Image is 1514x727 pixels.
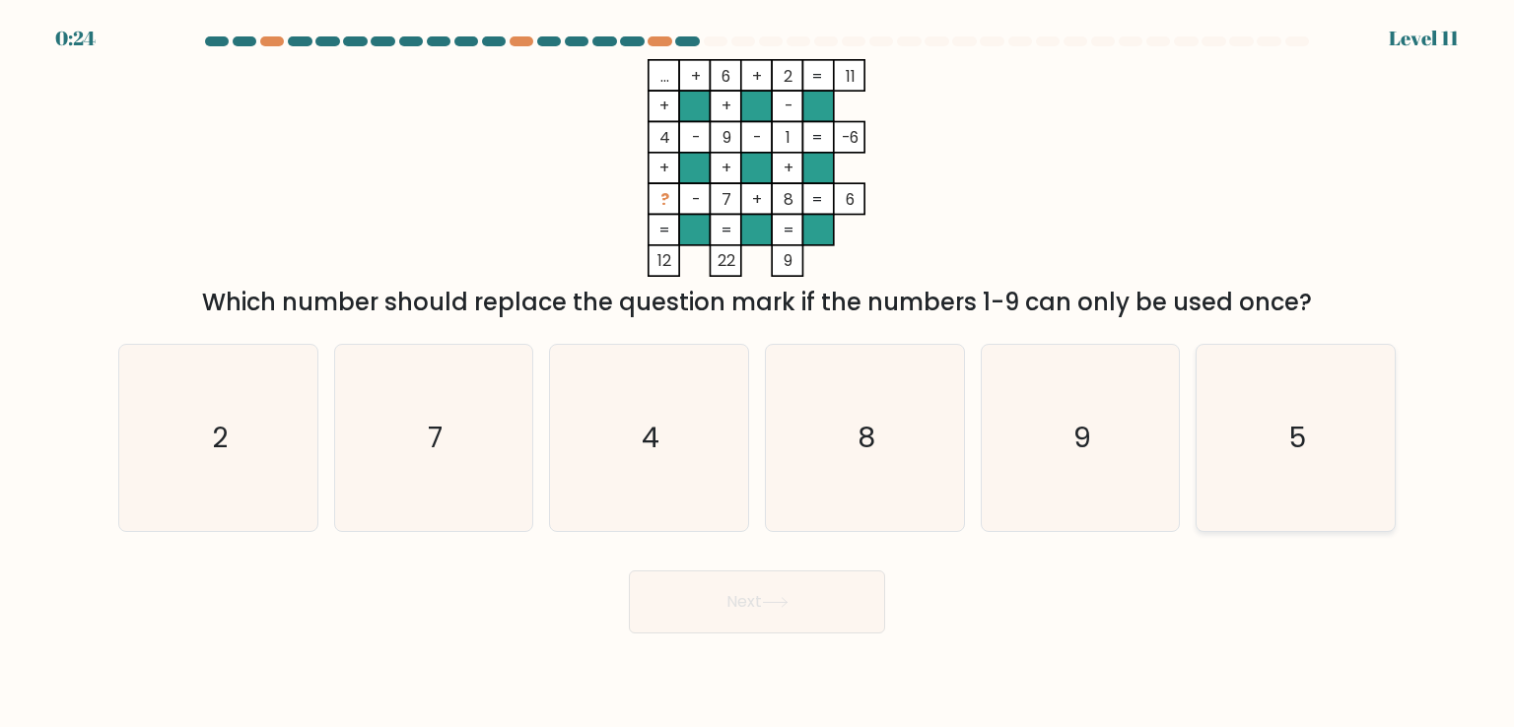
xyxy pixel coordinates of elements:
tspan: 6 [847,188,857,211]
tspan: = [812,188,824,211]
tspan: + [692,65,702,88]
tspan: 1 [787,126,791,149]
tspan: - [754,126,762,149]
tspan: = [812,65,824,88]
tspan: - [785,96,792,118]
text: 9 [1073,418,1091,457]
text: 2 [212,418,228,457]
tspan: + [723,157,732,179]
tspan: 2 [785,65,793,88]
tspan: 6 [723,65,732,88]
tspan: 4 [659,126,670,149]
tspan: 22 [719,250,736,273]
tspan: ? [660,188,669,211]
tspan: + [753,65,763,88]
tspan: + [660,96,670,118]
tspan: + [723,96,732,118]
tspan: - [693,188,701,211]
tspan: -6 [843,126,860,149]
tspan: ... [660,65,669,88]
tspan: + [784,157,793,179]
div: 0:24 [55,24,96,53]
text: 5 [1289,418,1306,457]
div: Which number should replace the question mark if the numbers 1-9 can only be used once? [130,285,1384,320]
div: Level 11 [1389,24,1459,53]
tspan: 9 [723,126,731,149]
tspan: = [812,126,824,149]
text: 7 [428,418,443,457]
text: 4 [643,418,660,457]
tspan: 12 [658,250,672,273]
text: 8 [858,418,875,457]
tspan: = [783,219,794,241]
button: Next [629,570,885,633]
tspan: 9 [785,250,793,273]
tspan: - [693,126,701,149]
tspan: = [722,219,733,241]
tspan: 7 [723,188,732,211]
tspan: + [660,157,670,179]
tspan: 8 [784,188,793,211]
tspan: 11 [847,65,857,88]
tspan: + [753,188,763,211]
tspan: = [659,219,671,241]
